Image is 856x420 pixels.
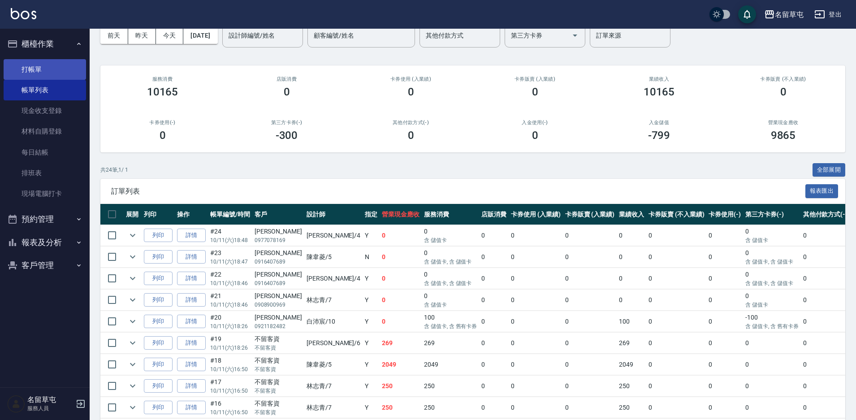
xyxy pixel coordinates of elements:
[422,247,479,268] td: 0
[255,399,302,408] div: 不留客資
[408,86,414,98] h3: 0
[743,290,800,311] td: 0
[563,333,617,354] td: 0
[771,129,796,142] h3: 9865
[359,76,462,82] h2: 卡券使用 (入業績)
[646,376,706,397] td: 0
[563,290,617,311] td: 0
[4,163,86,183] a: 排班表
[509,311,563,332] td: 0
[4,80,86,100] a: 帳單列表
[801,290,850,311] td: 0
[126,358,139,371] button: expand row
[801,354,850,375] td: 0
[479,225,509,246] td: 0
[732,76,834,82] h2: 卡券販賣 (不入業績)
[706,290,743,311] td: 0
[126,379,139,393] button: expand row
[509,376,563,397] td: 0
[646,311,706,332] td: 0
[617,376,646,397] td: 250
[617,204,646,225] th: 業績收入
[304,247,363,268] td: 陳韋菱 /5
[479,204,509,225] th: 店販消費
[617,268,646,289] td: 0
[126,401,139,414] button: expand row
[126,272,139,285] button: expand row
[509,225,563,246] td: 0
[424,301,477,309] p: 含 儲值卡
[208,204,252,225] th: 帳單編號/時間
[484,120,586,126] h2: 入金使用(-)
[304,354,363,375] td: 陳韋菱 /5
[732,120,834,126] h2: 營業現金應收
[363,225,380,246] td: Y
[304,290,363,311] td: 林志青 /7
[144,315,173,329] button: 列印
[380,268,422,289] td: 0
[563,204,617,225] th: 卡券販賣 (入業績)
[563,376,617,397] td: 0
[126,315,139,328] button: expand row
[743,204,800,225] th: 第三方卡券(-)
[644,86,675,98] h3: 10165
[210,365,250,373] p: 10/11 (六) 16:50
[111,187,805,196] span: 訂單列表
[160,129,166,142] h3: 0
[255,227,302,236] div: [PERSON_NAME]
[646,354,706,375] td: 0
[380,354,422,375] td: 2049
[422,204,479,225] th: 服務消費
[801,247,850,268] td: 0
[706,311,743,332] td: 0
[408,129,414,142] h3: 0
[144,250,173,264] button: 列印
[617,247,646,268] td: 0
[276,129,298,142] h3: -300
[255,313,302,322] div: [PERSON_NAME]
[255,408,302,416] p: 不留客資
[363,354,380,375] td: Y
[144,336,173,350] button: 列印
[646,204,706,225] th: 卡券販賣 (不入業績)
[210,344,250,352] p: 10/11 (六) 18:26
[608,76,710,82] h2: 業績收入
[380,290,422,311] td: 0
[743,268,800,289] td: 0
[646,397,706,418] td: 0
[208,311,252,332] td: #20
[706,204,743,225] th: 卡券使用(-)
[210,258,250,266] p: 10/11 (六) 18:47
[183,27,217,44] button: [DATE]
[706,268,743,289] td: 0
[235,120,338,126] h2: 第三方卡券(-)
[144,272,173,286] button: 列印
[801,333,850,354] td: 0
[424,322,477,330] p: 含 儲值卡, 含 舊有卡券
[761,5,807,24] button: 名留草屯
[208,397,252,418] td: #16
[304,397,363,418] td: 林志青 /7
[706,225,743,246] td: 0
[479,333,509,354] td: 0
[422,268,479,289] td: 0
[4,183,86,204] a: 現場電腦打卡
[801,376,850,397] td: 0
[509,290,563,311] td: 0
[255,248,302,258] div: [PERSON_NAME]
[509,247,563,268] td: 0
[479,376,509,397] td: 0
[479,268,509,289] td: 0
[4,254,86,277] button: 客戶管理
[255,291,302,301] div: [PERSON_NAME]
[4,32,86,56] button: 櫃檯作業
[4,121,86,142] a: 材料自購登錄
[208,354,252,375] td: #18
[745,236,798,244] p: 含 儲值卡
[380,204,422,225] th: 營業現金應收
[706,376,743,397] td: 0
[743,311,800,332] td: -100
[363,204,380,225] th: 指定
[255,270,302,279] div: [PERSON_NAME]
[208,376,252,397] td: #17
